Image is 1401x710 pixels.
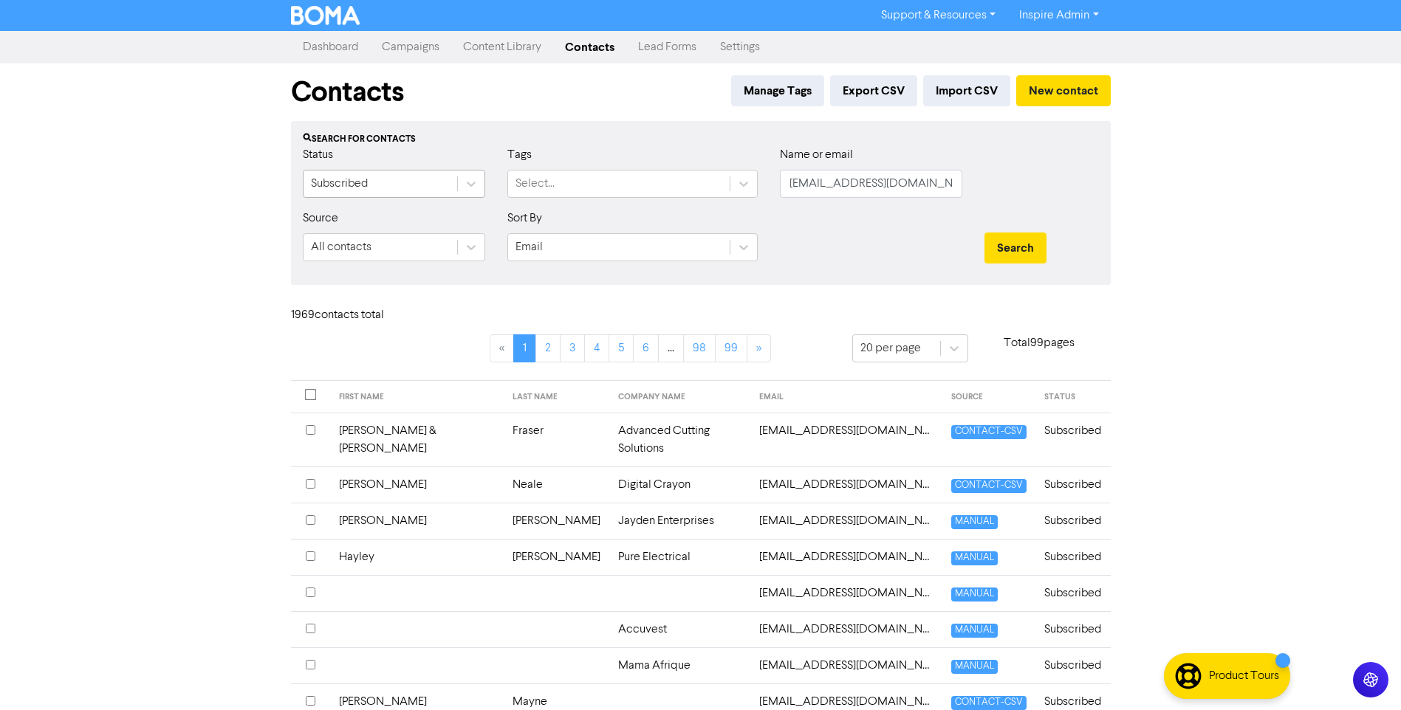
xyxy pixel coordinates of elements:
td: Advanced Cutting Solutions [609,413,750,466]
label: Tags [507,146,532,164]
a: Support & Resources [869,4,1007,27]
button: Manage Tags [731,75,824,106]
div: Subscribed [311,175,368,193]
td: Subscribed [1035,503,1110,539]
span: MANUAL [951,515,998,529]
a: Campaigns [370,32,451,62]
td: [PERSON_NAME] & [PERSON_NAME] [330,413,504,466]
label: Sort By [507,210,542,227]
th: COMPANY NAME [609,381,750,413]
p: Total 99 pages [968,334,1111,352]
a: Page 3 [560,334,585,362]
label: Status [303,146,333,164]
span: MANUAL [951,551,998,565]
div: 20 per page [860,340,921,357]
a: Page 6 [633,334,659,362]
a: Page 4 [584,334,609,362]
th: EMAIL [750,381,942,413]
a: Settings [708,32,772,62]
a: Contacts [553,32,626,62]
td: Subscribed [1035,539,1110,575]
span: MANUAL [951,660,998,674]
iframe: Chat Widget [1216,551,1401,710]
td: [PERSON_NAME] [330,503,504,539]
div: Search for contacts [303,133,1099,146]
th: STATUS [1035,381,1110,413]
button: Export CSV [830,75,917,106]
a: Page 99 [715,334,747,362]
th: SOURCE [942,381,1035,413]
a: Page 1 is your current page [513,334,536,362]
td: Jayden Enterprises [609,503,750,539]
label: Name or email [780,146,853,164]
td: accounts@acseng.com.au [750,413,942,466]
td: Subscribed [1035,647,1110,683]
h6: 1969 contact s total [291,309,409,323]
td: Subscribed [1035,413,1110,466]
a: Lead Forms [626,32,708,62]
button: Search [984,232,1047,263]
td: Subscribed [1035,575,1110,611]
button: New contact [1016,75,1111,106]
div: Email [515,238,543,256]
th: LAST NAME [504,381,609,413]
a: Page 98 [683,334,716,362]
span: CONTACT-CSV [951,696,1027,710]
td: accuvest@accuvest.com.au [750,611,942,647]
span: CONTACT-CSV [951,479,1027,493]
th: FIRST NAME [330,381,504,413]
img: BOMA Logo [291,6,360,25]
a: » [747,334,771,362]
td: achiaa@bigpond.com [750,647,942,683]
td: accounts@digitalcrayon.com.au [750,466,942,503]
td: Pure Electrical [609,539,750,575]
td: Subscribed [1035,466,1110,503]
a: Page 2 [535,334,561,362]
div: Select... [515,175,555,193]
a: Dashboard [291,32,370,62]
td: Neale [504,466,609,503]
td: [PERSON_NAME] [504,539,609,575]
td: [PERSON_NAME] [330,466,504,503]
td: Fraser [504,413,609,466]
td: Mama Afrique [609,647,750,683]
span: CONTACT-CSV [951,425,1027,439]
div: All contacts [311,238,371,256]
td: Accuvest [609,611,750,647]
td: accounts@vikinggroup.com.au [750,575,942,611]
span: MANUAL [951,587,998,602]
td: accounts@pureelectrical.net.au [750,539,942,575]
label: Source [303,210,338,227]
button: Import CSV [923,75,1010,106]
a: Content Library [451,32,553,62]
td: Hayley [330,539,504,575]
td: Subscribed [1035,611,1110,647]
a: Inspire Admin [1007,4,1110,27]
td: accounts@jaydenenterprises.com [750,503,942,539]
span: MANUAL [951,624,998,638]
a: Page 5 [609,334,634,362]
h1: Contacts [291,75,404,109]
td: [PERSON_NAME] [504,503,609,539]
td: Digital Crayon [609,466,750,503]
